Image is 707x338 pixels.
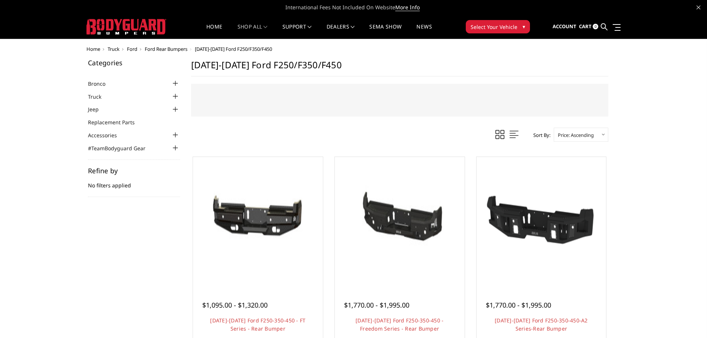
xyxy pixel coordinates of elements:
[238,24,268,39] a: shop all
[356,317,443,332] a: [DATE]-[DATE] Ford F250-350-450 - Freedom Series - Rear Bumper
[486,301,551,309] span: $1,770.00 - $1,995.00
[88,167,180,174] h5: Refine by
[471,23,517,31] span: Select Your Vehicle
[88,93,111,101] a: Truck
[88,59,180,66] h5: Categories
[88,118,144,126] a: Replacement Parts
[88,144,155,152] a: #TeamBodyguard Gear
[86,46,100,52] a: Home
[478,159,605,285] img: 2023-2025 Ford F250-350-450-A2 Series-Rear Bumper
[145,46,187,52] a: Ford Rear Bumpers
[523,23,525,30] span: ▾
[108,46,120,52] a: Truck
[206,24,222,39] a: Home
[195,159,321,285] img: 2023-2025 Ford F250-350-450 - FT Series - Rear Bumper
[86,19,166,35] img: BODYGUARD BUMPERS
[579,17,598,37] a: Cart 0
[495,317,588,332] a: [DATE]-[DATE] Ford F250-350-450-A2 Series-Rear Bumper
[369,24,402,39] a: SEMA Show
[593,24,598,29] span: 0
[466,20,530,33] button: Select Your Vehicle
[282,24,312,39] a: Support
[416,24,432,39] a: News
[127,46,137,52] a: Ford
[195,46,272,52] span: [DATE]-[DATE] Ford F250/F350/F450
[553,23,576,30] span: Account
[337,159,463,285] a: 2023-2025 Ford F250-350-450 - Freedom Series - Rear Bumper 2023-2025 Ford F250-350-450 - Freedom ...
[553,17,576,37] a: Account
[88,105,108,113] a: Jeep
[529,129,550,141] label: Sort By:
[191,59,608,76] h1: [DATE]-[DATE] Ford F250/F350/F450
[88,167,180,197] div: No filters applied
[579,23,592,30] span: Cart
[344,301,409,309] span: $1,770.00 - $1,995.00
[327,24,355,39] a: Dealers
[88,80,115,88] a: Bronco
[478,159,605,285] a: 2023-2025 Ford F250-350-450-A2 Series-Rear Bumper 2023-2025 Ford F250-350-450-A2 Series-Rear Bumper
[202,301,268,309] span: $1,095.00 - $1,320.00
[88,131,126,139] a: Accessories
[395,4,420,11] a: More Info
[210,317,305,332] a: [DATE]-[DATE] Ford F250-350-450 - FT Series - Rear Bumper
